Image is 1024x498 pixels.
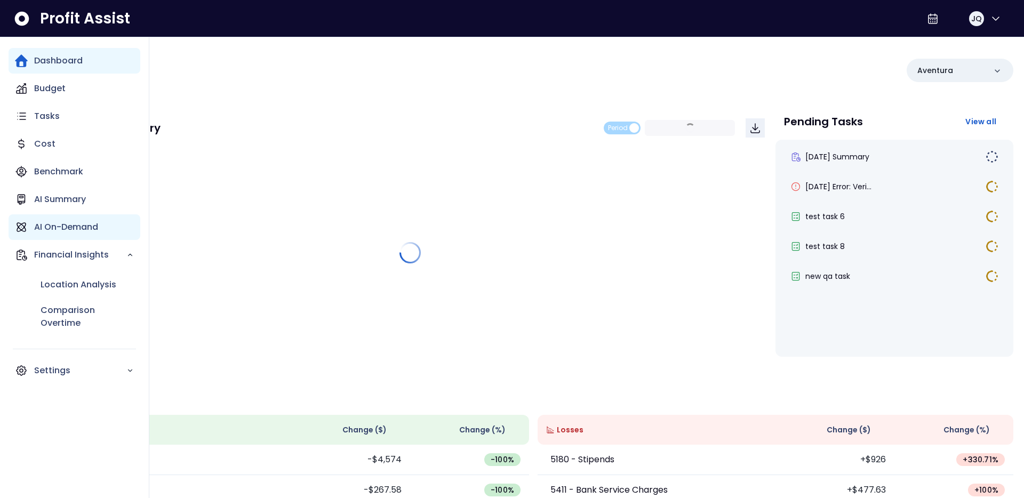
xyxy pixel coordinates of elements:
span: test task 8 [805,241,845,252]
span: Change ( $ ) [827,424,871,436]
p: Benchmark [34,165,83,178]
img: In Progress [986,270,998,283]
p: 5411 - Bank Service Charges [550,484,668,496]
span: + 330.71 % [963,454,998,465]
p: Location Analysis [41,278,116,291]
span: Profit Assist [40,9,130,28]
span: JQ [971,13,982,24]
p: 5180 - Stipends [550,453,614,466]
span: Change (%) [459,424,506,436]
p: Dashboard [34,54,83,67]
span: test task 6 [805,211,845,222]
span: Change (%) [943,424,990,436]
p: AI Summary [34,193,86,206]
p: Settings [34,364,126,377]
span: View all [965,116,996,127]
img: In Progress [986,180,998,193]
span: new qa task [805,271,850,282]
p: Budget [34,82,66,95]
span: -100 % [491,454,514,465]
p: Aventura [917,65,953,76]
span: [DATE] Summary [805,151,869,162]
button: Download [746,118,765,138]
span: Change ( $ ) [342,424,387,436]
img: In Progress [986,210,998,223]
td: -$4,574 [291,445,410,475]
span: Losses [557,424,583,436]
p: Pending Tasks [784,116,863,127]
p: Wins & Losses [53,391,1013,402]
img: Not yet Started [986,150,998,163]
td: +$926 [775,445,894,475]
p: Tasks [34,110,60,123]
span: -100 % [491,485,514,495]
span: [DATE] Error: Veri... [805,181,871,192]
button: View all [957,112,1005,131]
p: AI On-Demand [34,221,98,234]
span: + 100 % [974,485,998,495]
p: Comparison Overtime [41,304,134,330]
img: In Progress [986,240,998,253]
p: Financial Insights [34,248,126,261]
p: Cost [34,138,55,150]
